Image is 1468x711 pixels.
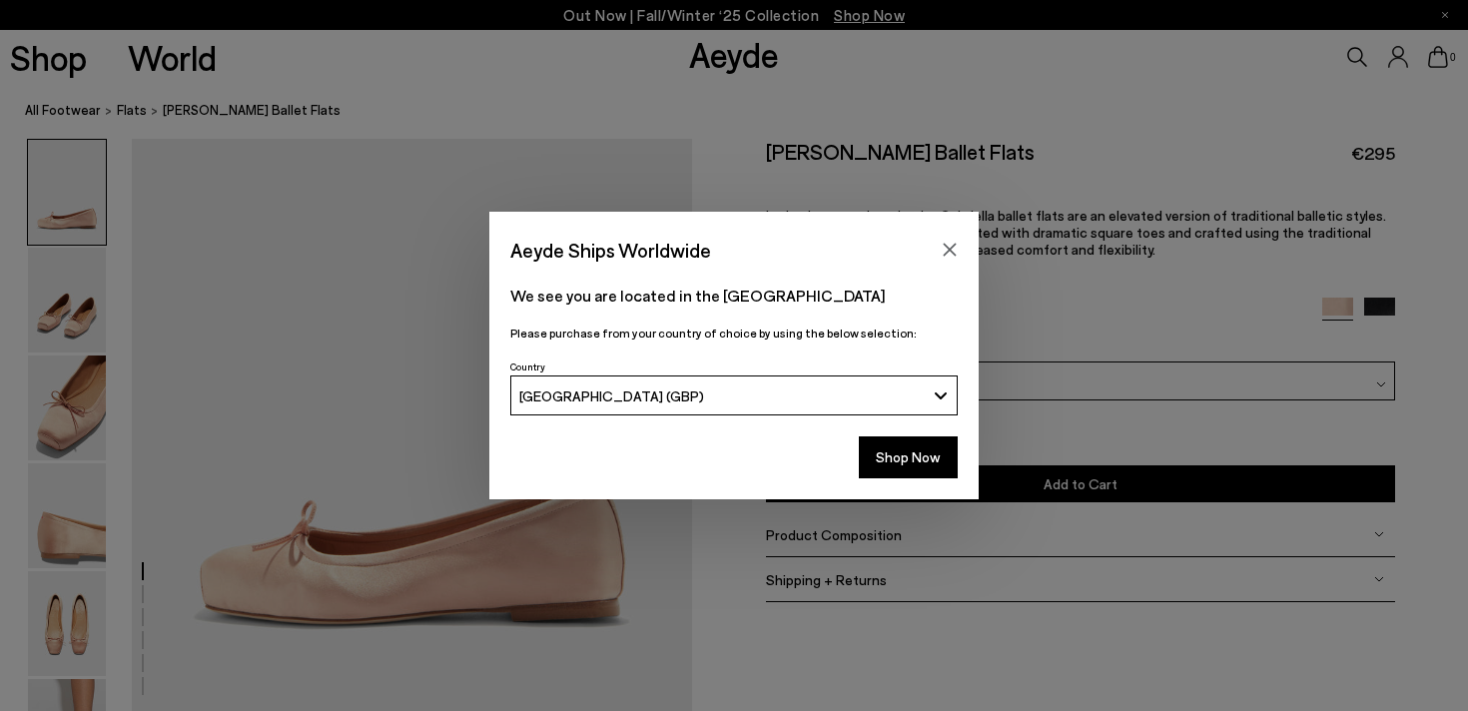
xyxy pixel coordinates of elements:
[510,324,958,343] p: Please purchase from your country of choice by using the below selection:
[510,233,711,268] span: Aeyde Ships Worldwide
[935,235,965,265] button: Close
[519,387,704,404] span: [GEOGRAPHIC_DATA] (GBP)
[510,284,958,308] p: We see you are located in the [GEOGRAPHIC_DATA]
[859,436,958,478] button: Shop Now
[510,360,545,372] span: Country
